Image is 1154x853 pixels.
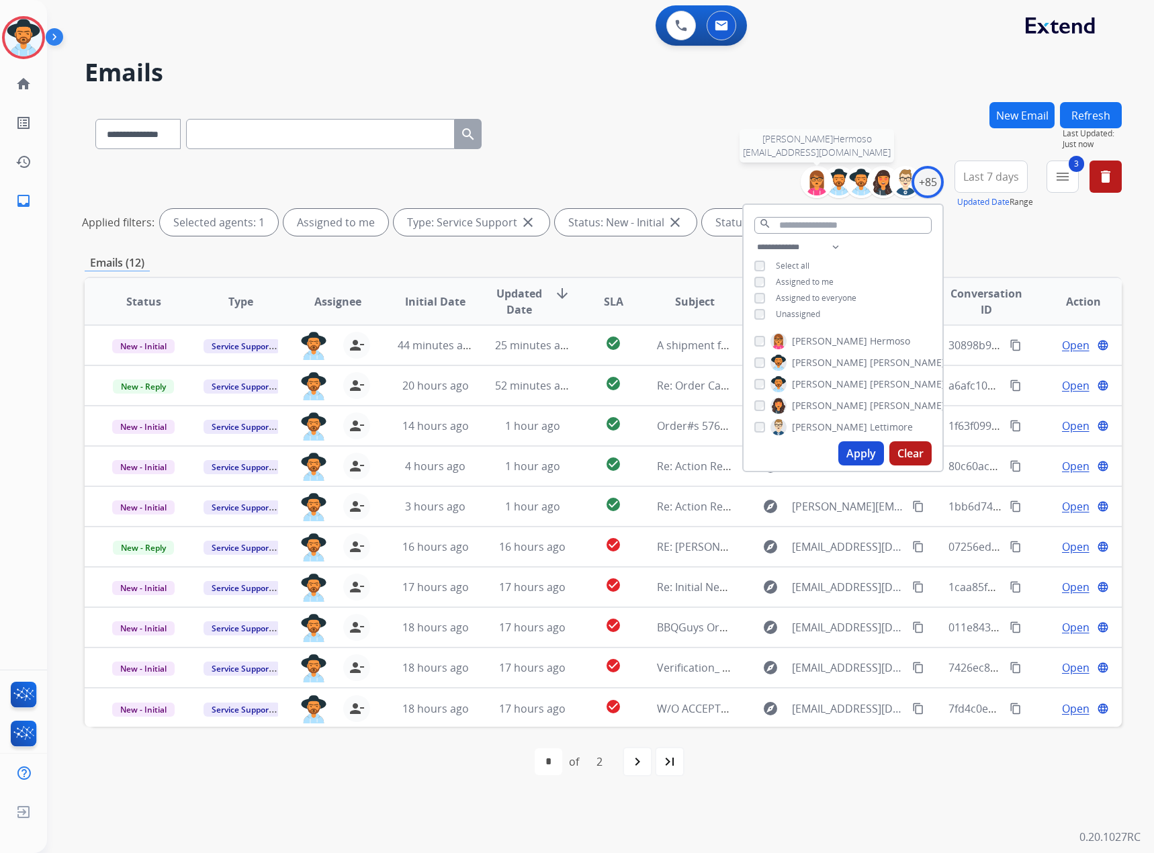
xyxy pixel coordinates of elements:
[112,662,175,676] span: New - Initial
[204,621,280,635] span: Service Support
[957,197,1010,208] button: Updated Date
[15,76,32,92] mat-icon: home
[1097,500,1109,512] mat-icon: language
[300,453,327,481] img: agent-avatar
[349,701,365,717] mat-icon: person_remove
[112,581,175,595] span: New - Initial
[495,338,573,353] span: 25 minutes ago
[605,416,621,432] mat-icon: check_circle
[870,420,913,434] span: Lettimore
[1097,541,1109,553] mat-icon: language
[912,541,924,553] mat-icon: content_copy
[112,703,175,717] span: New - Initial
[300,372,327,400] img: agent-avatar
[605,658,621,674] mat-icon: check_circle
[402,580,469,594] span: 17 hours ago
[792,377,867,391] span: [PERSON_NAME]
[948,620,1149,635] span: 011e8435-5f43-4bb8-bfe3-1f2b75c47521
[204,581,280,595] span: Service Support
[349,337,365,353] mat-icon: person_remove
[776,292,856,304] span: Assigned to everyone
[657,338,897,353] span: A shipment from order MB231084 is on the way
[300,574,327,602] img: agent-avatar
[657,620,781,635] span: BBQGuys Order Shipped
[605,617,621,633] mat-icon: check_circle
[762,579,779,595] mat-icon: explore
[499,620,566,635] span: 17 hours ago
[792,619,905,635] span: [EMAIL_ADDRESS][DOMAIN_NAME]
[1024,278,1122,325] th: Action
[657,378,965,393] span: Re: Order Cancelled 9418814d-5075-4900-bcd9-569e7cd0f206
[1097,703,1109,715] mat-icon: language
[204,703,280,717] span: Service Support
[1097,339,1109,351] mat-icon: language
[870,399,945,412] span: [PERSON_NAME]
[505,418,560,433] span: 1 hour ago
[1062,498,1090,514] span: Open
[349,458,365,474] mat-icon: person_remove
[912,500,924,512] mat-icon: content_copy
[300,493,327,521] img: agent-avatar
[499,701,566,716] span: 17 hours ago
[113,379,174,394] span: New - Reply
[948,499,1150,514] span: 1bb6d742-a1ff-4388-97b7-b001df9d3e1f
[838,441,884,465] button: Apply
[402,620,469,635] span: 18 hours ago
[792,334,867,348] span: [PERSON_NAME]
[499,660,566,675] span: 17 hours ago
[126,294,161,310] span: Status
[833,132,872,145] span: Hermoso
[1010,460,1022,472] mat-icon: content_copy
[948,701,1149,716] span: 7fd4c0e6-1b5c-4ab6-8457-4fadbf181a09
[85,59,1122,86] h2: Emails
[1055,169,1071,185] mat-icon: menu
[1098,169,1114,185] mat-icon: delete
[1097,379,1109,392] mat-icon: language
[204,339,280,353] span: Service Support
[405,294,465,310] span: Initial Date
[1062,418,1090,434] span: Open
[160,209,278,236] div: Selected agents: 1
[405,459,465,474] span: 4 hours ago
[792,420,867,434] span: [PERSON_NAME]
[604,294,623,310] span: SLA
[762,539,779,555] mat-icon: explore
[113,541,174,555] span: New - Reply
[870,377,945,391] span: [PERSON_NAME]
[1062,337,1090,353] span: Open
[300,332,327,360] img: agent-avatar
[15,193,32,209] mat-icon: inbox
[1047,161,1079,193] button: 3
[957,196,1033,208] span: Range
[555,209,697,236] div: Status: New - Initial
[948,459,1151,474] span: 80c60acd-5363-4f1d-b26e-69547f917934
[776,260,809,271] span: Select all
[495,378,573,393] span: 52 minutes ago
[762,132,833,145] span: [PERSON_NAME]
[792,701,905,717] span: [EMAIL_ADDRESS][DOMAIN_NAME]
[912,621,924,633] mat-icon: content_copy
[605,496,621,512] mat-icon: check_circle
[349,619,365,635] mat-icon: person_remove
[963,174,1019,179] span: Last 7 days
[762,660,779,676] mat-icon: explore
[948,580,1147,594] span: 1caa85fe-8c43-4601-bef3-4f0276786902
[657,580,1034,594] span: Re: Initial Necklace with 5 Letters - Modern has been delivered for servicing
[1010,662,1022,674] mat-icon: content_copy
[792,579,905,595] span: [EMAIL_ADDRESS][DOMAIN_NAME]
[1010,500,1022,512] mat-icon: content_copy
[204,460,280,474] span: Service Support
[402,378,469,393] span: 20 hours ago
[1010,379,1022,392] mat-icon: content_copy
[989,102,1055,128] button: New Email
[912,581,924,593] mat-icon: content_copy
[1010,420,1022,432] mat-icon: content_copy
[1010,621,1022,633] mat-icon: content_copy
[405,499,465,514] span: 3 hours ago
[1010,339,1022,351] mat-icon: content_copy
[1097,581,1109,593] mat-icon: language
[112,500,175,514] span: New - Initial
[349,579,365,595] mat-icon: person_remove
[15,115,32,131] mat-icon: list_alt
[955,161,1028,193] button: Last 7 days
